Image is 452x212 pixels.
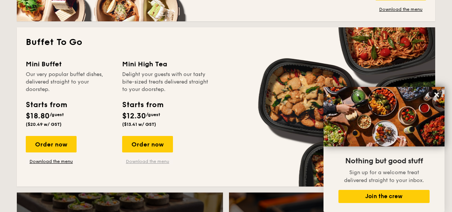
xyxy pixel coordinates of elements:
[26,99,66,110] div: Starts from
[122,136,173,152] div: Order now
[26,122,62,127] span: ($20.49 w/ GST)
[26,158,77,164] a: Download the menu
[146,112,160,117] span: /guest
[26,112,50,121] span: $18.80
[122,112,146,121] span: $12.30
[26,59,113,69] div: Mini Buffet
[122,122,156,127] span: ($13.41 w/ GST)
[344,169,424,184] span: Sign up for a welcome treat delivered straight to your inbox.
[375,6,426,12] a: Download the menu
[323,87,445,146] img: DSC07876-Edit02-Large.jpeg
[122,59,210,69] div: Mini High Tea
[50,112,64,117] span: /guest
[122,158,173,164] a: Download the menu
[122,99,163,110] div: Starts from
[26,36,426,48] h2: Buffet To Go
[345,157,423,166] span: Nothing but good stuff
[26,136,77,152] div: Order now
[122,71,210,93] div: Delight your guests with our tasty bite-sized treats delivered straight to your doorstep.
[338,190,430,203] button: Join the crew
[431,89,443,101] button: Close
[26,71,113,93] div: Our very popular buffet dishes, delivered straight to your doorstep.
